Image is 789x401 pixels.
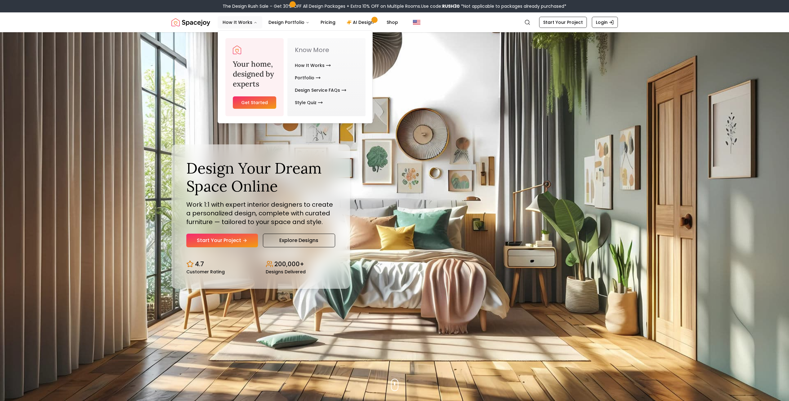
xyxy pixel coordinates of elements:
a: AI Design [342,16,380,29]
a: Start Your Project [539,17,587,28]
a: Spacejoy [171,16,210,29]
b: RUSH30 [442,3,460,9]
a: Login [592,17,618,28]
a: Spacejoy [233,46,242,54]
small: Designs Delivered [266,270,306,274]
button: How It Works [218,16,262,29]
p: Work 1:1 with expert interior designers to create a personalized design, complete with curated fu... [186,200,335,226]
img: Spacejoy Logo [233,46,242,54]
span: Use code: [421,3,460,9]
img: United States [413,19,420,26]
a: Style Quiz [295,96,323,109]
nav: Global [171,12,618,32]
h3: Your home, designed by experts [233,59,277,89]
p: Know More [295,46,358,54]
a: Shop [382,16,403,29]
span: *Not applicable to packages already purchased* [460,3,566,9]
p: 4.7 [195,260,204,268]
a: Design Service FAQs [295,84,346,96]
div: The Design Rush Sale – Get 30% OFF All Design Packages + Extra 10% OFF on Multiple Rooms. [223,3,566,9]
nav: Main [218,16,403,29]
h1: Design Your Dream Space Online [186,159,335,195]
div: How It Works [218,31,373,124]
p: 200,000+ [274,260,304,268]
button: Design Portfolio [264,16,314,29]
div: Design stats [186,255,335,274]
a: Explore Designs [263,234,335,247]
a: Portfolio [295,72,321,84]
a: Get Started [233,96,277,109]
a: How It Works [295,59,331,72]
a: Pricing [316,16,340,29]
img: Spacejoy Logo [171,16,210,29]
a: Start Your Project [186,234,258,247]
small: Customer Rating [186,270,225,274]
